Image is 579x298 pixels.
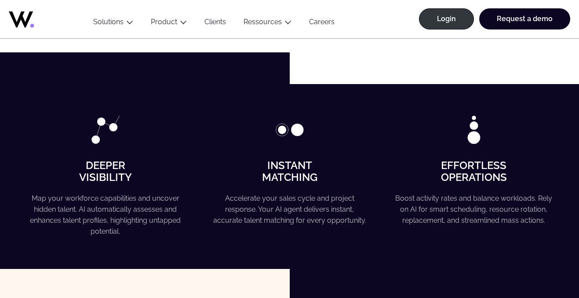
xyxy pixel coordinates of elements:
[151,18,177,26] a: Product
[479,8,570,29] a: Request a demo
[84,18,142,29] button: Solutions
[441,159,507,183] strong: Effortless Operations
[300,18,343,29] a: Careers
[244,18,282,26] a: Ressources
[79,159,132,183] strong: Deeper Visibility
[395,193,553,226] p: Boost activity rates and balance workloads. Rely on AI for smart scheduling, resource rotation, r...
[211,193,368,226] p: Accelerate your sales cycle and project response. Your AI agent delivers instant, accurate talent...
[26,193,184,237] p: Map your workforce capabilities and uncover hidden talent. AI automatically assesses and enhances...
[521,240,567,286] iframe: Chatbot
[142,18,196,29] button: Product
[419,8,474,29] a: Login
[235,18,300,29] button: Ressources
[262,159,317,183] strong: Instant Matching
[196,18,235,29] a: Clients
